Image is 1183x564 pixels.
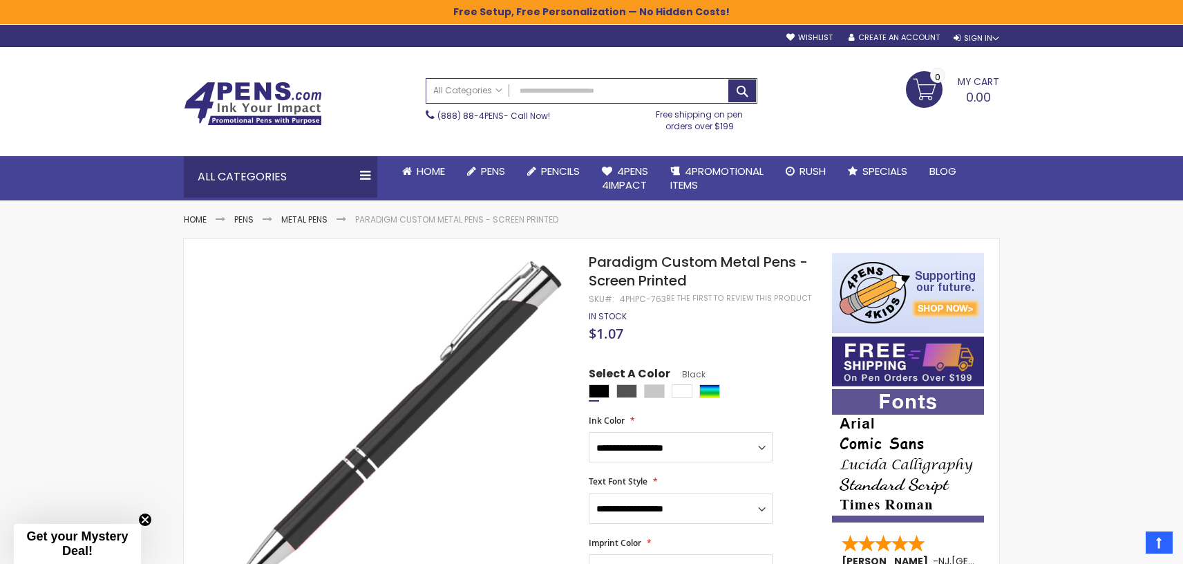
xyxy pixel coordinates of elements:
[616,384,637,398] div: Gunmetal
[672,384,692,398] div: White
[589,384,609,398] div: Black
[589,366,670,385] span: Select A Color
[832,337,984,386] img: Free shipping on orders over $199
[14,524,141,564] div: Get your Mystery Deal!Close teaser
[591,156,659,201] a: 4Pens4impact
[456,156,516,187] a: Pens
[589,293,614,305] strong: SKU
[832,253,984,333] img: 4pens 4 kids
[832,389,984,523] img: font-personalization-examples
[589,537,641,549] span: Imprint Color
[935,70,940,84] span: 0
[138,513,152,527] button: Close teaser
[659,156,775,201] a: 4PROMOTIONALITEMS
[699,384,720,398] div: Assorted
[234,214,254,225] a: Pens
[437,110,550,122] span: - Call Now!
[589,415,625,426] span: Ink Color
[589,311,627,322] div: Availability
[775,156,837,187] a: Rush
[620,294,666,305] div: 4PHPC-763
[426,79,509,102] a: All Categories
[355,214,558,225] li: Paradigm Custom Metal Pens - Screen Printed
[433,85,502,96] span: All Categories
[670,368,706,380] span: Black
[837,156,918,187] a: Specials
[966,88,991,106] span: 0.00
[184,214,207,225] a: Home
[589,252,808,290] span: Paradigm Custom Metal Pens - Screen Printed
[541,164,580,178] span: Pencils
[516,156,591,187] a: Pencils
[644,384,665,398] div: Silver
[184,82,322,126] img: 4Pens Custom Pens and Promotional Products
[918,156,967,187] a: Blog
[437,110,504,122] a: (888) 88-4PENS
[929,164,956,178] span: Blog
[954,33,999,44] div: Sign In
[799,164,826,178] span: Rush
[906,71,999,106] a: 0.00 0
[849,32,940,43] a: Create an Account
[281,214,328,225] a: Metal Pens
[670,164,764,192] span: 4PROMOTIONAL ITEMS
[862,164,907,178] span: Specials
[666,293,811,303] a: Be the first to review this product
[481,164,505,178] span: Pens
[589,324,623,343] span: $1.07
[1146,532,1173,554] a: Top
[589,476,647,487] span: Text Font Style
[786,32,833,43] a: Wishlist
[642,104,758,131] div: Free shipping on pen orders over $199
[26,529,128,558] span: Get your Mystery Deal!
[184,156,377,198] div: All Categories
[391,156,456,187] a: Home
[602,164,648,192] span: 4Pens 4impact
[589,310,627,322] span: In stock
[417,164,445,178] span: Home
